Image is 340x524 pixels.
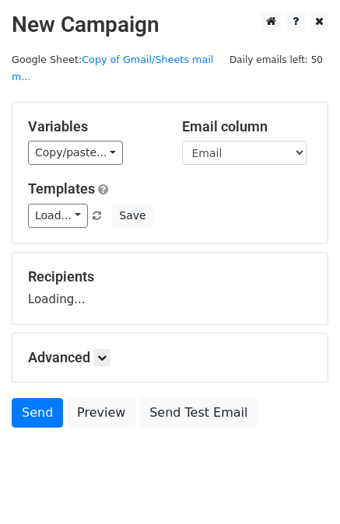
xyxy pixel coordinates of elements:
[182,118,313,135] h5: Email column
[28,180,95,197] a: Templates
[12,54,213,83] a: Copy of Gmail/Sheets mail m...
[28,268,312,309] div: Loading...
[28,268,312,285] h5: Recipients
[12,54,213,83] small: Google Sheet:
[12,12,328,38] h2: New Campaign
[67,398,135,428] a: Preview
[28,141,123,165] a: Copy/paste...
[112,204,152,228] button: Save
[28,349,312,366] h5: Advanced
[12,398,63,428] a: Send
[139,398,258,428] a: Send Test Email
[224,51,328,68] span: Daily emails left: 50
[28,204,88,228] a: Load...
[28,118,159,135] h5: Variables
[224,54,328,65] a: Daily emails left: 50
